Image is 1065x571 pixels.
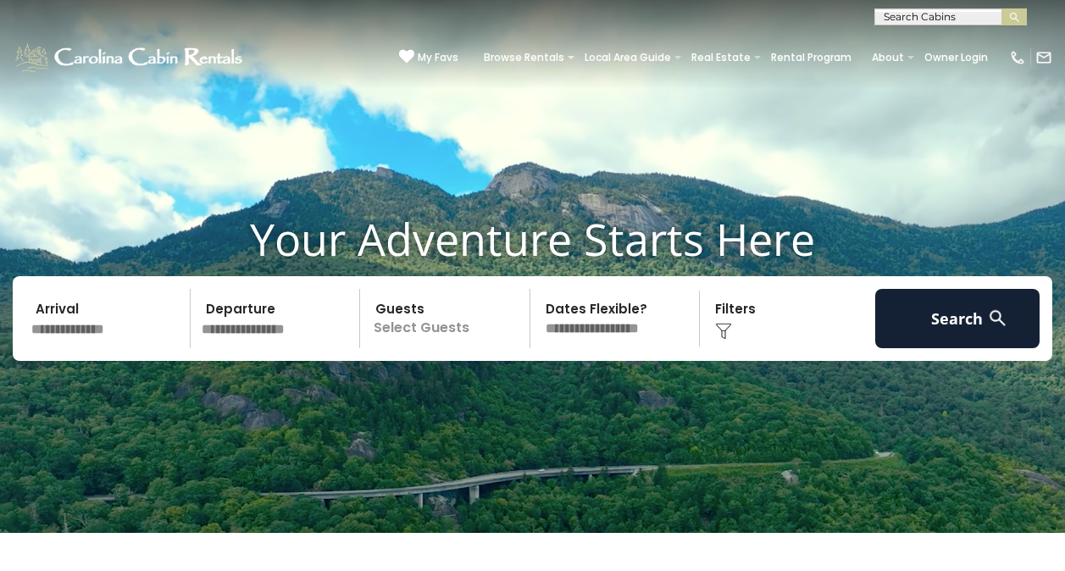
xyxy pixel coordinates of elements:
a: Rental Program [763,46,860,69]
a: Browse Rentals [475,46,573,69]
img: phone-regular-white.png [1009,49,1026,66]
p: Select Guests [365,289,530,348]
button: Search [875,289,1040,348]
a: My Favs [399,49,458,66]
img: White-1-1-2.png [13,41,247,75]
img: search-regular-white.png [987,308,1008,329]
span: My Favs [418,50,458,65]
h1: Your Adventure Starts Here [13,213,1052,265]
a: Local Area Guide [576,46,679,69]
img: filter--v1.png [715,323,732,340]
a: Owner Login [916,46,996,69]
a: About [863,46,912,69]
a: Real Estate [683,46,759,69]
img: mail-regular-white.png [1035,49,1052,66]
